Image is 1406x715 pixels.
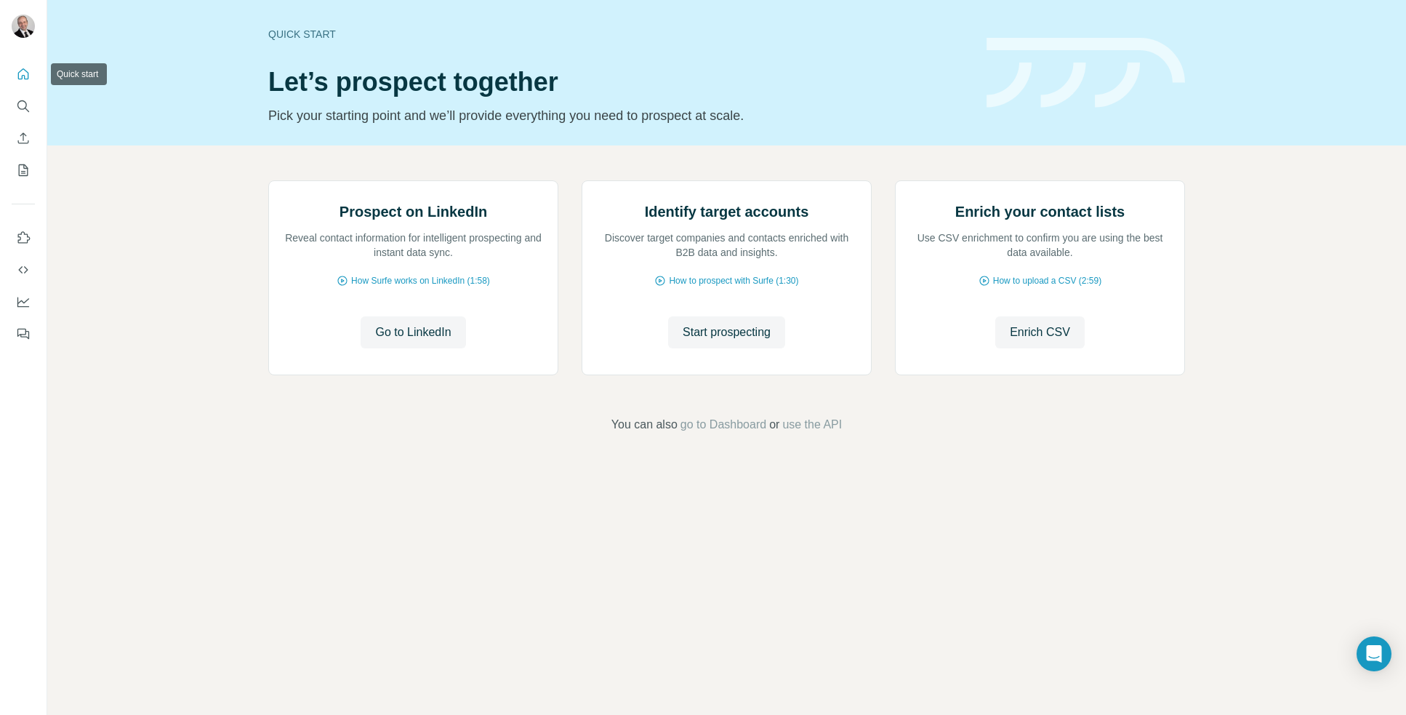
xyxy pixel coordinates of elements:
p: Pick your starting point and we’ll provide everything you need to prospect at scale. [268,105,969,126]
h2: Identify target accounts [645,201,809,222]
span: How Surfe works on LinkedIn (1:58) [351,274,490,287]
h1: Let’s prospect together [268,68,969,97]
h2: Enrich your contact lists [955,201,1125,222]
button: go to Dashboard [680,416,766,434]
button: Quick start [12,61,35,87]
button: Go to LinkedIn [361,316,465,348]
button: My lists [12,157,35,183]
button: Use Surfe on LinkedIn [12,225,35,251]
span: How to upload a CSV (2:59) [993,274,1101,287]
button: Feedback [12,321,35,347]
button: Search [12,93,35,119]
img: banner [987,38,1185,108]
p: Reveal contact information for intelligent prospecting and instant data sync. [284,231,543,260]
button: Start prospecting [668,316,785,348]
h2: Prospect on LinkedIn [340,201,487,222]
p: Discover target companies and contacts enriched with B2B data and insights. [597,231,856,260]
div: Quick start [268,27,969,41]
span: or [769,416,779,434]
p: Use CSV enrichment to confirm you are using the best data available. [910,231,1170,260]
button: Dashboard [12,289,35,315]
div: Open Intercom Messenger [1357,636,1391,671]
span: Start prospecting [683,324,771,341]
button: Use Surfe API [12,257,35,283]
span: Enrich CSV [1010,324,1070,341]
span: You can also [611,416,678,434]
button: Enrich CSV [995,316,1085,348]
button: use the API [782,416,842,434]
button: Enrich CSV [12,125,35,151]
span: How to prospect with Surfe (1:30) [669,274,798,287]
img: Avatar [12,15,35,38]
span: Go to LinkedIn [375,324,451,341]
